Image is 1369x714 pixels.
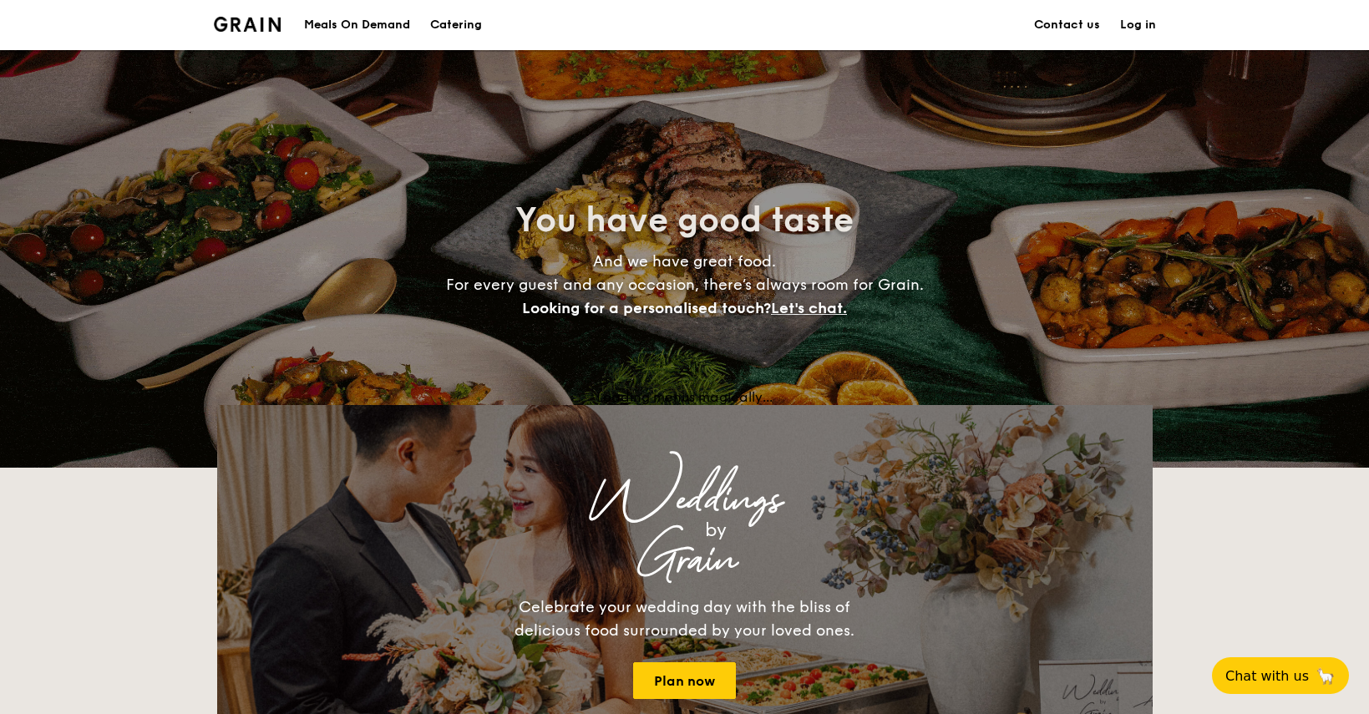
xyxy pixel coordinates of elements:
[633,662,736,699] a: Plan now
[1316,666,1336,686] span: 🦙
[497,595,873,642] div: Celebrate your wedding day with the bliss of delicious food surrounded by your loved ones.
[214,17,281,32] img: Grain
[364,485,1006,515] div: Weddings
[364,545,1006,575] div: Grain
[771,299,847,317] span: Let's chat.
[426,515,1006,545] div: by
[1225,668,1309,684] span: Chat with us
[1212,657,1349,694] button: Chat with us🦙
[217,389,1153,405] div: Loading menus magically...
[214,17,281,32] a: Logotype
